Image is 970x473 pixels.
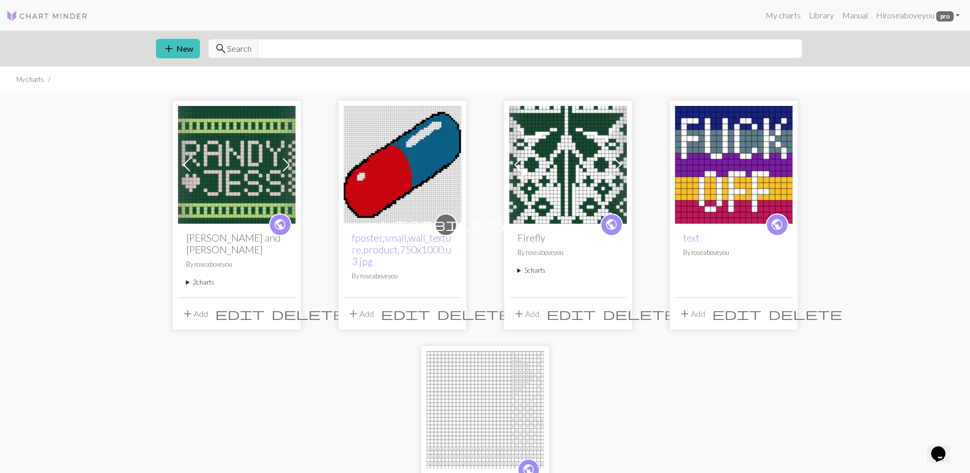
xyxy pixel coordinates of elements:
[215,308,264,320] i: Edit
[381,308,430,320] i: Edit
[274,214,286,235] i: public
[227,42,252,55] span: Search
[178,159,296,168] a: Randy and Jess
[675,304,709,324] button: Add
[377,304,434,324] button: Edit
[547,308,596,320] i: Edit
[352,271,453,281] p: By roseaboveyou
[352,232,452,267] a: fposter,small,wall_texture,product,750x1000.u3.jpg
[936,11,954,21] span: pro
[382,214,510,235] i: private
[16,75,44,84] li: My charts
[605,217,618,232] span: public
[543,304,599,324] button: Edit
[163,41,175,56] span: add
[771,214,783,235] i: public
[156,39,200,58] button: New
[215,41,227,56] span: search
[344,159,461,168] a: Pill
[683,232,700,244] a: text
[761,5,805,26] a: My charts
[344,304,377,324] button: Add
[182,307,194,321] span: add
[509,159,627,168] a: Firefly (body size 8, 22.5 st/4in)
[186,232,287,255] h2: [PERSON_NAME] and [PERSON_NAME]
[679,307,691,321] span: add
[513,307,525,321] span: add
[683,248,784,257] p: By roseaboveyou
[272,307,345,321] span: delete
[712,307,761,321] span: edit
[269,213,291,236] a: public
[605,214,618,235] i: public
[178,304,212,324] button: Add
[675,106,793,224] img: FO
[709,304,765,324] button: Edit
[382,217,510,232] span: visibility
[344,106,461,224] img: Pill
[712,308,761,320] i: Edit
[434,304,514,324] button: Delete
[769,307,842,321] span: delete
[268,304,349,324] button: Delete
[603,307,676,321] span: delete
[600,213,623,236] a: public
[215,307,264,321] span: edit
[509,106,627,224] img: Firefly (body size 8, 22.5 st/4in)
[599,304,680,324] button: Delete
[509,304,543,324] button: Add
[347,307,359,321] span: add
[437,307,511,321] span: delete
[517,248,619,257] p: By roseaboveyou
[517,232,619,244] h2: Firefly
[771,217,783,232] span: public
[426,351,544,469] img: Xmas dad scarf
[186,277,287,287] summary: 2charts
[547,307,596,321] span: edit
[927,432,960,463] iframe: chat widget
[838,5,872,26] a: Manual
[675,159,793,168] a: FO
[805,5,838,26] a: Library
[178,106,296,224] img: Randy and Jess
[212,304,268,324] button: Edit
[426,404,544,414] a: Xmas dad scarf
[872,5,964,26] a: Hiroseaboveyou pro
[517,266,619,275] summary: 5charts
[274,217,286,232] span: public
[766,213,788,236] a: public
[381,307,430,321] span: edit
[6,10,88,22] img: Logo
[186,260,287,269] p: By roseaboveyou
[765,304,846,324] button: Delete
